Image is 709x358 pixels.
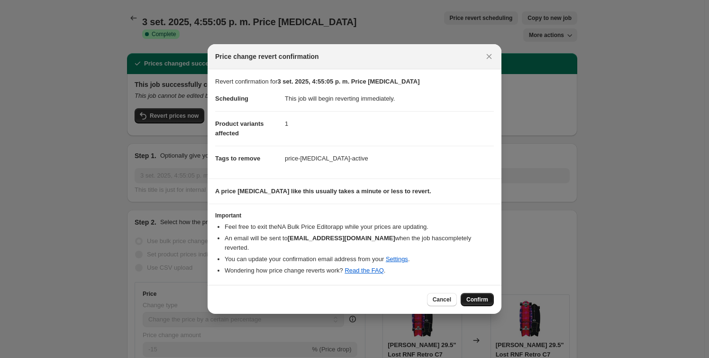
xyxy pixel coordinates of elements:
[345,267,383,274] a: Read the FAQ
[215,77,494,86] p: Revert confirmation for
[433,296,451,303] span: Cancel
[225,222,494,232] li: Feel free to exit the NA Bulk Price Editor app while your prices are updating.
[285,146,494,171] dd: price-[MEDICAL_DATA]-active
[285,111,494,136] dd: 1
[278,78,420,85] b: 3 set. 2025, 4:55:05 p. m. Price [MEDICAL_DATA]
[288,235,395,242] b: [EMAIL_ADDRESS][DOMAIN_NAME]
[225,234,494,253] li: An email will be sent to when the job has completely reverted .
[466,296,488,303] span: Confirm
[215,95,248,102] span: Scheduling
[285,86,494,111] dd: This job will begin reverting immediately.
[215,52,319,61] span: Price change revert confirmation
[215,212,494,219] h3: Important
[461,293,494,306] button: Confirm
[386,255,408,263] a: Settings
[215,188,431,195] b: A price [MEDICAL_DATA] like this usually takes a minute or less to revert.
[215,120,264,137] span: Product variants affected
[427,293,457,306] button: Cancel
[225,266,494,275] li: Wondering how price change reverts work? .
[215,155,260,162] span: Tags to remove
[482,50,496,63] button: Close
[225,254,494,264] li: You can update your confirmation email address from your .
